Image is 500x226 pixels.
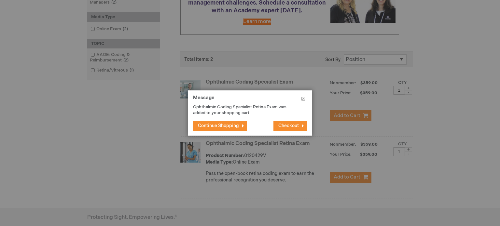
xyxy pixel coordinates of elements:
[273,121,307,131] button: Checkout
[198,123,239,128] span: Continue Shopping
[278,123,299,128] span: Checkout
[193,121,247,131] button: Continue Shopping
[193,104,297,116] p: Ophthalmic Coding Specialist Retina Exam was added to your shopping cart.
[193,95,307,104] h1: Message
